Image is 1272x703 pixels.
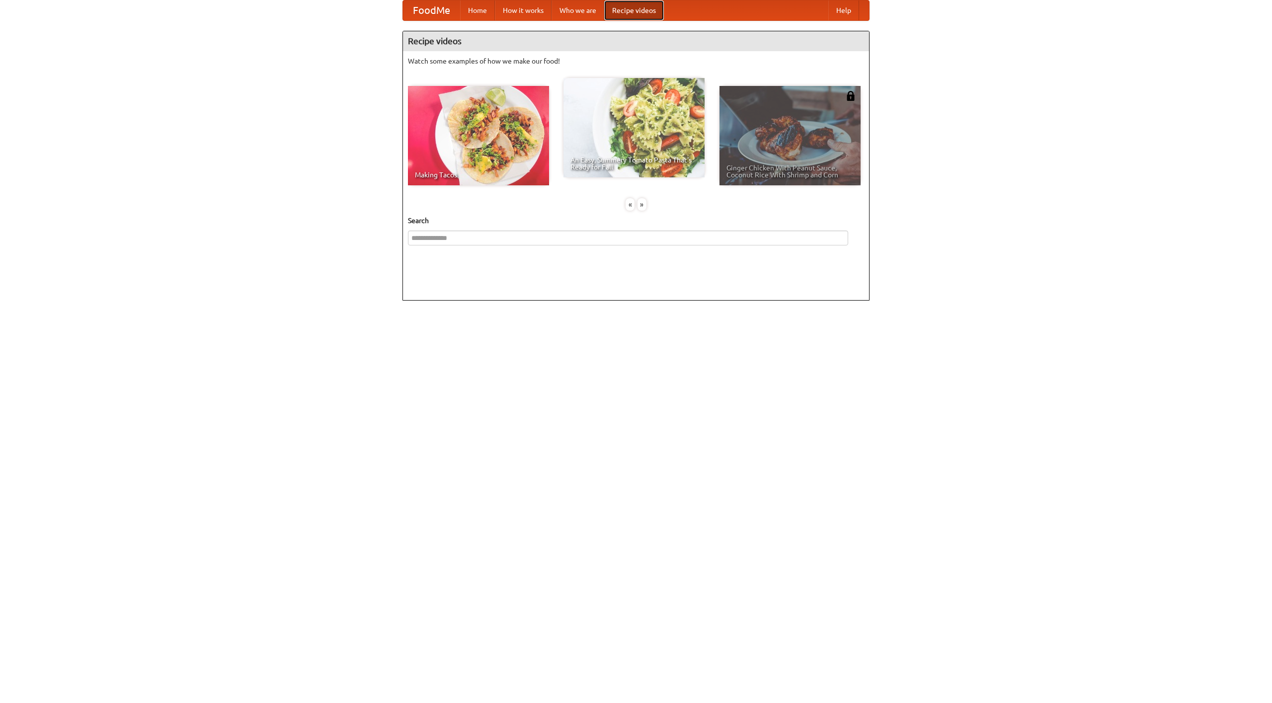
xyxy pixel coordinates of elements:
a: Help [828,0,859,20]
a: Home [460,0,495,20]
h4: Recipe videos [403,31,869,51]
div: » [637,198,646,211]
p: Watch some examples of how we make our food! [408,56,864,66]
a: An Easy, Summery Tomato Pasta That's Ready for Fall [563,78,705,177]
div: « [626,198,635,211]
a: FoodMe [403,0,460,20]
img: 483408.png [846,91,856,101]
a: Recipe videos [604,0,664,20]
a: How it works [495,0,552,20]
span: Making Tacos [415,171,542,178]
span: An Easy, Summery Tomato Pasta That's Ready for Fall [570,156,698,170]
a: Who we are [552,0,604,20]
a: Making Tacos [408,86,549,185]
h5: Search [408,216,864,226]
